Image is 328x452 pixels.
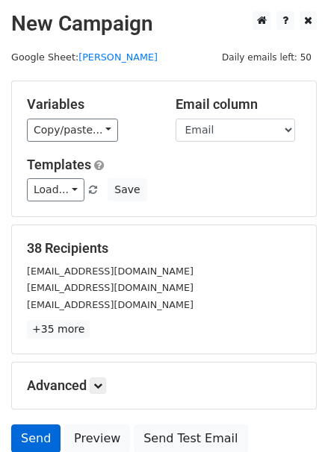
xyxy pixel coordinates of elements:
[27,178,84,201] a: Load...
[176,96,302,113] h5: Email column
[27,377,301,394] h5: Advanced
[11,11,317,37] h2: New Campaign
[217,51,317,63] a: Daily emails left: 50
[27,119,118,142] a: Copy/paste...
[253,380,328,452] iframe: Chat Widget
[27,157,91,172] a: Templates
[108,178,146,201] button: Save
[27,96,153,113] h5: Variables
[217,49,317,66] span: Daily emails left: 50
[27,266,194,277] small: [EMAIL_ADDRESS][DOMAIN_NAME]
[11,51,158,63] small: Google Sheet:
[27,282,194,293] small: [EMAIL_ADDRESS][DOMAIN_NAME]
[27,240,301,257] h5: 38 Recipients
[27,299,194,310] small: [EMAIL_ADDRESS][DOMAIN_NAME]
[27,320,90,339] a: +35 more
[253,380,328,452] div: 聊天小组件
[78,51,158,63] a: [PERSON_NAME]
